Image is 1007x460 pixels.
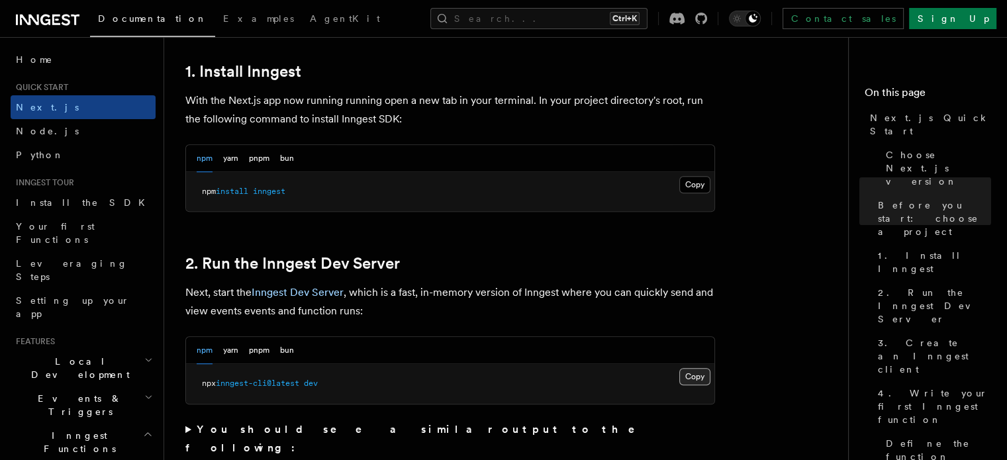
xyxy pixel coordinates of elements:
p: Next, start the , which is a fast, in-memory version of Inngest where you can quickly send and vi... [185,283,715,320]
span: Python [16,150,64,160]
button: Search...Ctrl+K [430,8,647,29]
a: Setting up your app [11,289,156,326]
a: 2. Run the Inngest Dev Server [873,281,991,331]
a: Examples [215,4,302,36]
a: Sign Up [909,8,996,29]
span: install [216,187,248,196]
span: Inngest tour [11,177,74,188]
a: Install the SDK [11,191,156,214]
span: 2. Run the Inngest Dev Server [878,286,991,326]
a: Contact sales [783,8,904,29]
span: 1. Install Inngest [878,249,991,275]
span: AgentKit [310,13,380,24]
span: dev [304,379,318,388]
button: Copy [679,176,710,193]
span: npm [202,187,216,196]
a: Python [11,143,156,167]
a: Choose Next.js version [881,143,991,193]
a: 1. Install Inngest [873,244,991,281]
button: npm [197,337,213,364]
a: 1. Install Inngest [185,62,301,81]
button: bun [280,337,294,364]
h4: On this page [865,85,991,106]
span: Install the SDK [16,197,153,208]
span: Home [16,53,53,66]
span: Choose Next.js version [886,148,991,188]
a: AgentKit [302,4,388,36]
button: Copy [679,368,710,385]
button: pnpm [249,337,269,364]
span: Events & Triggers [11,392,144,418]
span: Setting up your app [16,295,130,319]
span: Local Development [11,355,144,381]
a: 4. Write your first Inngest function [873,381,991,432]
p: With the Next.js app now running running open a new tab in your terminal. In your project directo... [185,91,715,128]
a: 3. Create an Inngest client [873,331,991,381]
span: Inngest Functions [11,429,143,455]
button: yarn [223,337,238,364]
summary: You should see a similar output to the following: [185,420,715,457]
a: Inngest Dev Server [252,286,344,299]
kbd: Ctrl+K [610,12,640,25]
span: Quick start [11,82,68,93]
button: Events & Triggers [11,387,156,424]
a: Next.js [11,95,156,119]
button: Toggle dark mode [729,11,761,26]
a: 2. Run the Inngest Dev Server [185,254,400,273]
span: Node.js [16,126,79,136]
a: Your first Functions [11,214,156,252]
span: Documentation [98,13,207,24]
button: yarn [223,145,238,172]
span: Your first Functions [16,221,95,245]
button: pnpm [249,145,269,172]
span: npx [202,379,216,388]
a: Next.js Quick Start [865,106,991,143]
a: Before you start: choose a project [873,193,991,244]
span: inngest [253,187,285,196]
span: 3. Create an Inngest client [878,336,991,376]
a: Documentation [90,4,215,37]
span: Next.js [16,102,79,113]
span: Next.js Quick Start [870,111,991,138]
span: Leveraging Steps [16,258,128,282]
span: 4. Write your first Inngest function [878,387,991,426]
a: Node.js [11,119,156,143]
span: inngest-cli@latest [216,379,299,388]
strong: You should see a similar output to the following: [185,423,653,454]
button: Local Development [11,349,156,387]
button: npm [197,145,213,172]
span: Before you start: choose a project [878,199,991,238]
span: Features [11,336,55,347]
button: bun [280,145,294,172]
a: Leveraging Steps [11,252,156,289]
a: Home [11,48,156,71]
span: Examples [223,13,294,24]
